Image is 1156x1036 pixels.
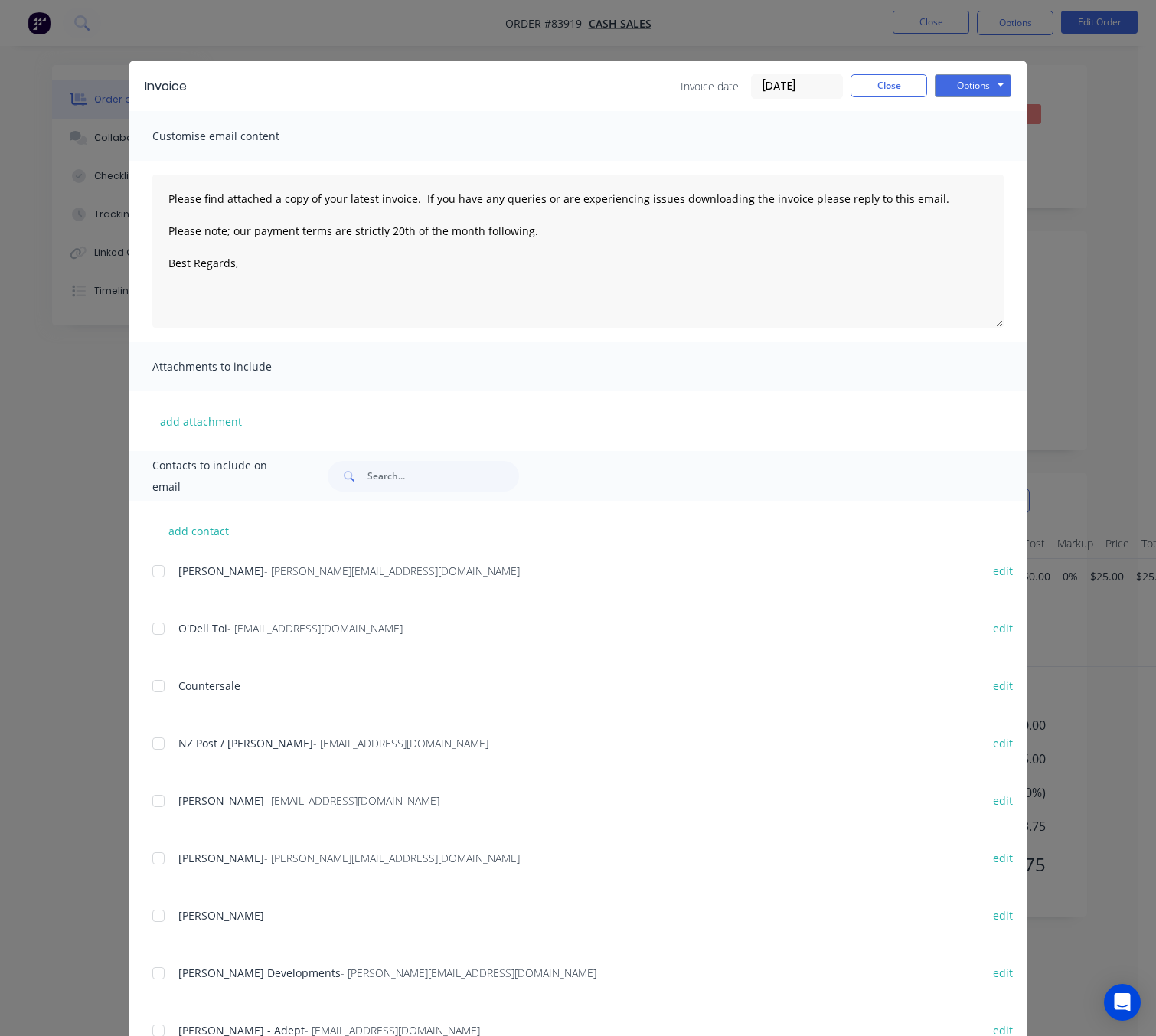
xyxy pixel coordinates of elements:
button: Close [851,74,927,97]
div: Invoice [145,77,187,96]
button: edit [984,560,1022,581]
button: edit [984,962,1022,983]
span: - [PERSON_NAME][EMAIL_ADDRESS][DOMAIN_NAME] [341,966,596,980]
span: [PERSON_NAME] Developments [178,966,341,980]
button: Options [935,74,1011,97]
button: edit [984,618,1022,639]
textarea: Please find attached a copy of your latest invoice. If you have any queries or are experiencing i... [152,175,1004,328]
span: [PERSON_NAME] [178,564,264,578]
button: edit [984,790,1022,811]
button: edit [984,905,1022,926]
span: Customise email content [152,126,321,147]
span: Contacts to include on email [152,455,289,498]
div: Open Intercom Messenger [1104,984,1141,1021]
span: - [EMAIL_ADDRESS][DOMAIN_NAME] [313,736,488,750]
span: - [PERSON_NAME][EMAIL_ADDRESS][DOMAIN_NAME] [264,564,520,578]
input: Search... [367,461,519,492]
span: O'Dell Toi [178,621,227,636]
button: edit [984,675,1022,696]
span: Countersale [178,678,240,693]
span: NZ Post / [PERSON_NAME] [178,736,313,750]
span: [PERSON_NAME] [178,793,264,808]
button: edit [984,848,1022,868]
button: add contact [152,519,244,542]
span: [PERSON_NAME] [178,851,264,865]
span: - [EMAIL_ADDRESS][DOMAIN_NAME] [227,621,403,636]
span: Invoice date [681,78,739,94]
span: - [PERSON_NAME][EMAIL_ADDRESS][DOMAIN_NAME] [264,851,520,865]
span: [PERSON_NAME] [178,908,264,923]
span: Attachments to include [152,356,321,377]
button: edit [984,733,1022,753]
button: add attachment [152,410,250,433]
span: - [EMAIL_ADDRESS][DOMAIN_NAME] [264,793,439,808]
